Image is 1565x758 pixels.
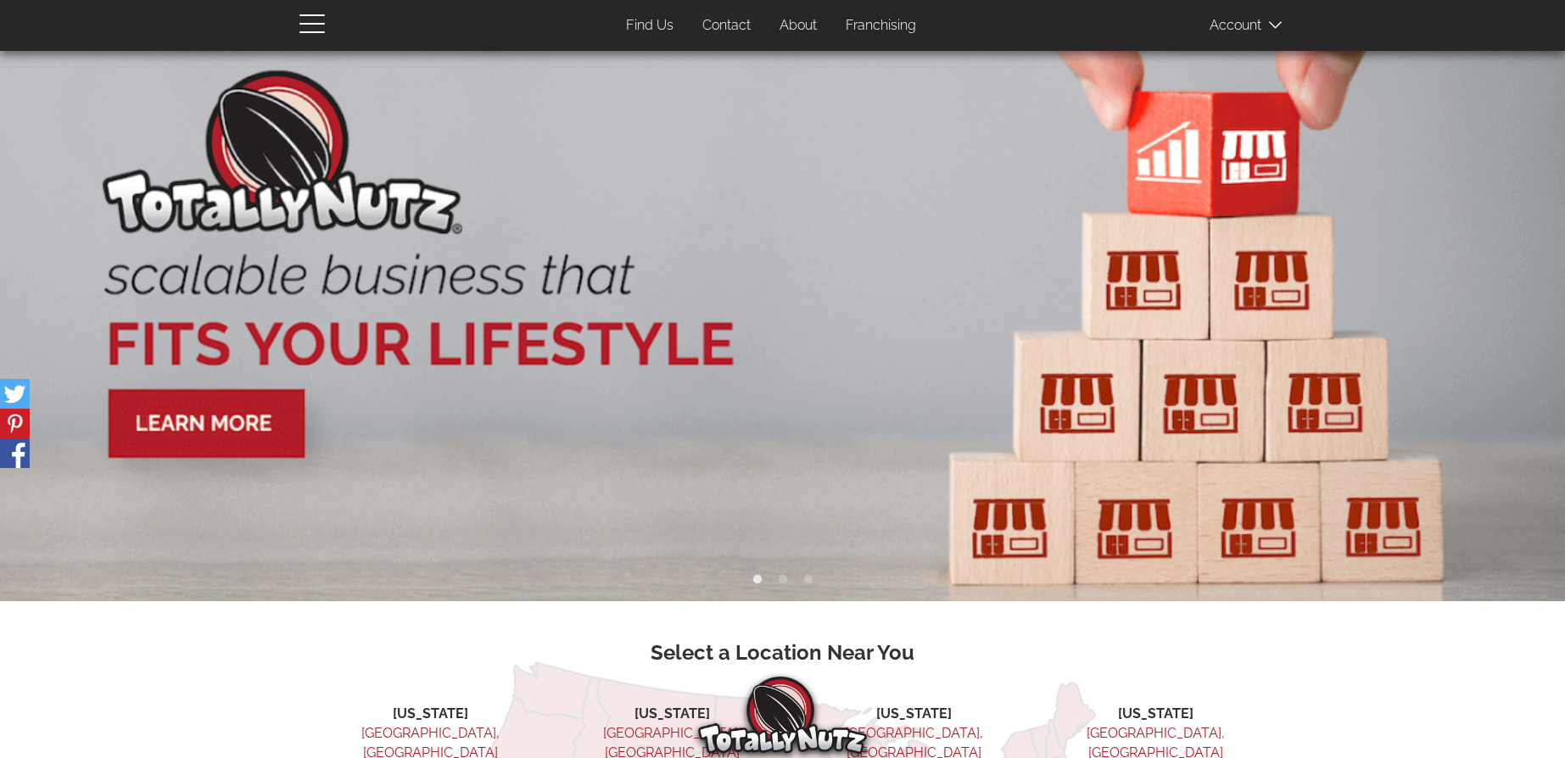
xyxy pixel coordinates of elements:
[574,705,770,724] li: [US_STATE]
[333,705,528,724] li: [US_STATE]
[690,9,763,42] a: Contact
[698,677,868,754] img: Totally Nutz Logo
[800,571,817,588] button: 3 of 3
[774,571,791,588] button: 2 of 3
[749,571,766,588] button: 1 of 3
[312,642,1254,664] h3: Select a Location Near You
[833,9,929,42] a: Franchising
[613,9,686,42] a: Find Us
[767,9,830,42] a: About
[816,705,1012,724] li: [US_STATE]
[1058,705,1254,724] li: [US_STATE]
